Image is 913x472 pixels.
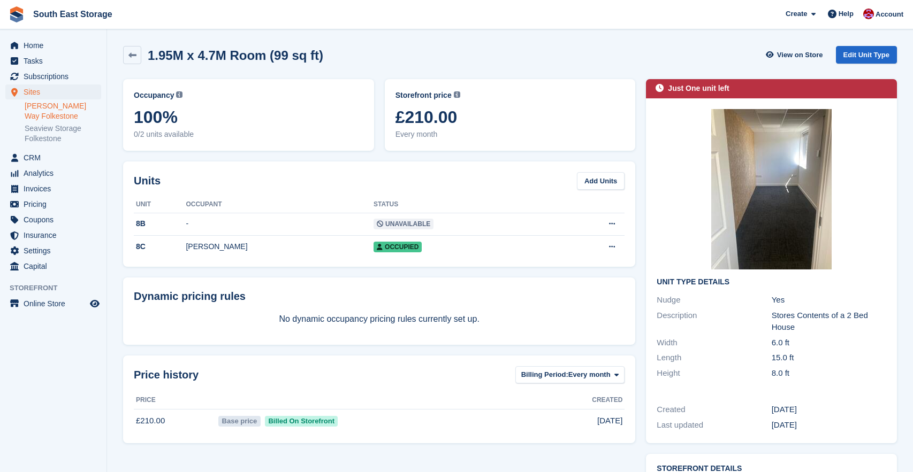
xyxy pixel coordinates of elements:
[395,129,625,140] span: Every month
[395,90,452,101] span: Storefront price
[24,243,88,258] span: Settings
[5,197,101,212] a: menu
[786,9,807,19] span: Create
[10,283,106,293] span: Storefront
[25,123,101,144] a: Seaview Storage Folkestone
[5,259,101,274] a: menu
[186,213,374,236] td: -
[5,296,101,311] a: menu
[24,84,88,99] span: Sites
[374,196,557,213] th: Status
[176,91,182,98] img: icon-info-grey-7440780725fd019a000dd9b08b2336e03edf1995a4989e88bcd33f0948082b44.svg
[134,288,625,304] div: Dynamic pricing rules
[5,228,101,243] a: menu
[5,69,101,84] a: menu
[772,419,886,431] div: [DATE]
[657,352,771,364] div: Length
[134,241,186,252] div: 8C
[772,404,886,416] div: [DATE]
[657,278,886,287] h2: Unit Type details
[88,297,101,310] a: Preview store
[134,367,199,383] span: Price history
[134,313,625,326] p: No dynamic occupancy pricing rules currently set up.
[772,352,886,364] div: 15.0 ft
[765,46,827,64] a: View on Store
[5,212,101,227] a: menu
[772,367,886,380] div: 8.0 ft
[218,416,261,427] span: Base price
[25,101,101,121] a: [PERSON_NAME] Way Folkestone
[876,9,903,20] span: Account
[5,38,101,53] a: menu
[24,296,88,311] span: Online Store
[5,181,101,196] a: menu
[29,5,117,23] a: South East Storage
[395,107,625,127] span: £210.00
[657,294,771,306] div: Nudge
[836,46,897,64] a: Edit Unit Type
[24,259,88,274] span: Capital
[134,218,186,229] div: 8B
[772,309,886,334] div: Stores Contents of a 2 Bed House
[24,181,88,196] span: Invoices
[24,53,88,68] span: Tasks
[839,9,854,19] span: Help
[374,219,433,229] span: Unavailable
[24,197,88,212] span: Pricing
[657,337,771,349] div: Width
[5,84,101,99] a: menu
[134,107,363,127] span: 100%
[134,173,161,189] h2: Units
[134,392,216,409] th: Price
[5,53,101,68] a: menu
[9,6,25,22] img: stora-icon-8386f47178a22dfd0bd8f6a31ec36ba5ce8667c1dd55bd0f319d3a0aa187defe.svg
[577,172,625,190] a: Add Units
[374,242,422,252] span: Occupied
[24,166,88,181] span: Analytics
[148,48,323,63] h2: 1.95M x 4.7M Room (99 sq ft)
[134,129,363,140] span: 0/2 units available
[515,366,625,384] button: Billing Period: Every month
[186,241,374,252] div: [PERSON_NAME]
[134,90,174,101] span: Occupancy
[521,369,568,380] span: Billing Period:
[134,196,186,213] th: Unit
[134,409,216,432] td: £210.00
[777,50,823,60] span: View on Store
[711,109,832,269] img: unit%208b%20seaview.jpeg
[24,69,88,84] span: Subscriptions
[265,416,338,427] span: Billed On Storefront
[24,212,88,227] span: Coupons
[863,9,874,19] img: Roger Norris
[657,404,771,416] div: Created
[592,395,622,405] span: Created
[5,166,101,181] a: menu
[668,83,729,94] div: Just One unit left
[772,337,886,349] div: 6.0 ft
[568,369,611,380] span: Every month
[657,367,771,380] div: Height
[24,150,88,165] span: CRM
[5,243,101,258] a: menu
[657,419,771,431] div: Last updated
[24,38,88,53] span: Home
[772,294,886,306] div: Yes
[454,91,460,98] img: icon-info-grey-7440780725fd019a000dd9b08b2336e03edf1995a4989e88bcd33f0948082b44.svg
[597,415,622,427] span: [DATE]
[657,309,771,334] div: Description
[5,150,101,165] a: menu
[24,228,88,243] span: Insurance
[186,196,374,213] th: Occupant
